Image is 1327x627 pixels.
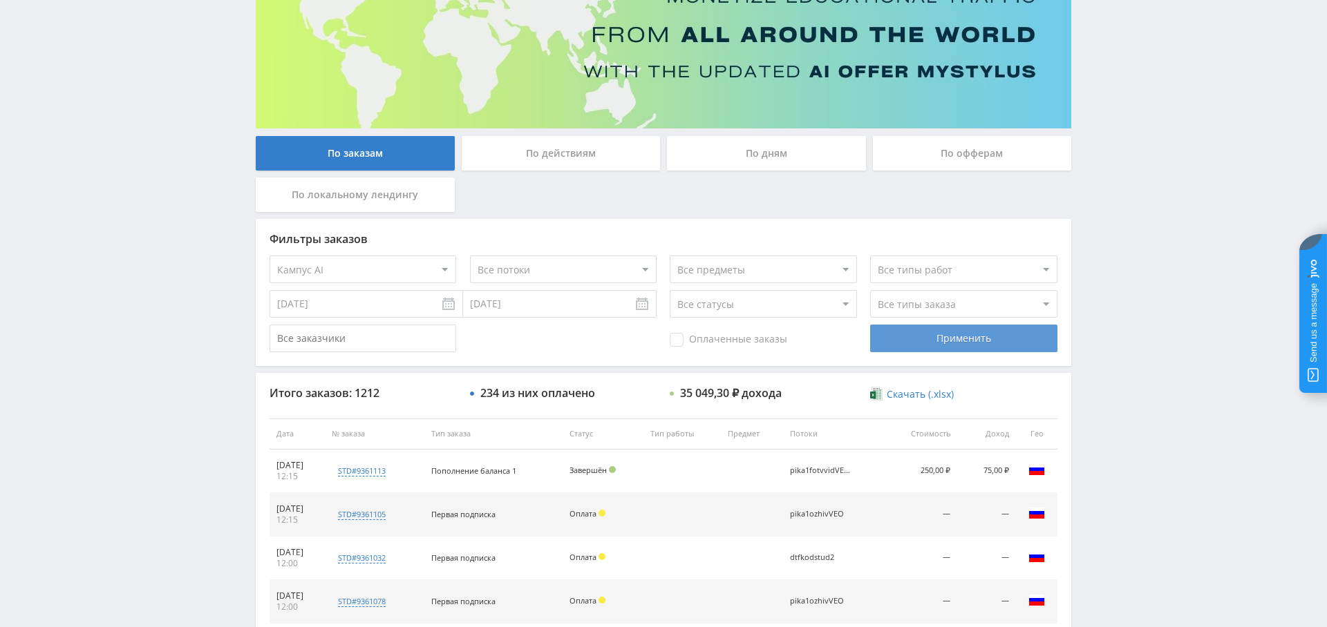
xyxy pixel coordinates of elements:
div: std#9361032 [338,552,386,563]
div: По действиям [462,136,661,171]
div: dtfkodstud2 [790,553,852,562]
th: Дата [270,418,325,450]
div: Фильтры заказов [270,233,1057,245]
td: — [957,580,1016,624]
span: Пополнение баланса 1 [431,465,516,476]
span: Оплата [570,595,596,606]
div: std#9361078 [338,596,386,607]
div: 12:00 [276,601,318,612]
th: Потоки [783,418,885,450]
img: rus.png [1028,592,1045,608]
span: Холд [599,553,605,560]
td: — [885,537,957,580]
td: — [957,493,1016,537]
img: xlsx [870,387,882,401]
div: [DATE] [276,547,318,558]
div: pika1fotvvidVEO3 [790,466,852,475]
img: rus.png [1028,461,1045,478]
div: std#9361105 [338,509,386,520]
div: [DATE] [276,503,318,514]
div: Применить [870,325,1057,352]
th: Гео [1016,418,1057,450]
div: std#9361113 [338,465,386,476]
div: 35 049,30 ₽ дохода [680,387,782,399]
th: Доход [957,418,1016,450]
td: — [885,580,957,624]
div: [DATE] [276,590,318,601]
td: — [885,493,957,537]
div: pika1ozhivVEO [790,510,852,519]
div: 12:15 [276,514,318,525]
span: Оплата [570,552,596,562]
span: Скачать (.xlsx) [887,389,954,400]
img: rus.png [1028,505,1045,521]
div: 234 из них оплачено [480,387,595,399]
span: Первая подписка [431,509,496,519]
span: Завершён [570,465,607,475]
td: 250,00 ₽ [885,450,957,493]
div: 12:00 [276,558,318,569]
input: Все заказчики [270,325,456,352]
th: Предмет [721,418,782,450]
div: По локальному лендингу [256,177,455,212]
span: Оплаченные заказы [670,333,787,347]
div: Итого заказов: 1212 [270,387,456,399]
div: По заказам [256,136,455,171]
div: По дням [667,136,866,171]
span: Оплата [570,508,596,519]
span: Первая подписка [431,596,496,606]
div: 12:15 [276,471,318,482]
span: Холд [599,597,605,604]
div: [DATE] [276,460,318,471]
span: Подтвержден [609,466,616,473]
th: Статус [563,418,643,450]
th: Стоимость [885,418,957,450]
div: pika1ozhivVEO [790,597,852,606]
img: rus.png [1028,548,1045,565]
span: Первая подписка [431,552,496,563]
th: Тип заказа [424,418,563,450]
a: Скачать (.xlsx) [870,387,953,401]
td: 75,00 ₽ [957,450,1016,493]
div: По офферам [873,136,1072,171]
th: Тип работы [643,418,721,450]
td: — [957,537,1016,580]
th: № заказа [325,418,424,450]
span: Холд [599,510,605,517]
